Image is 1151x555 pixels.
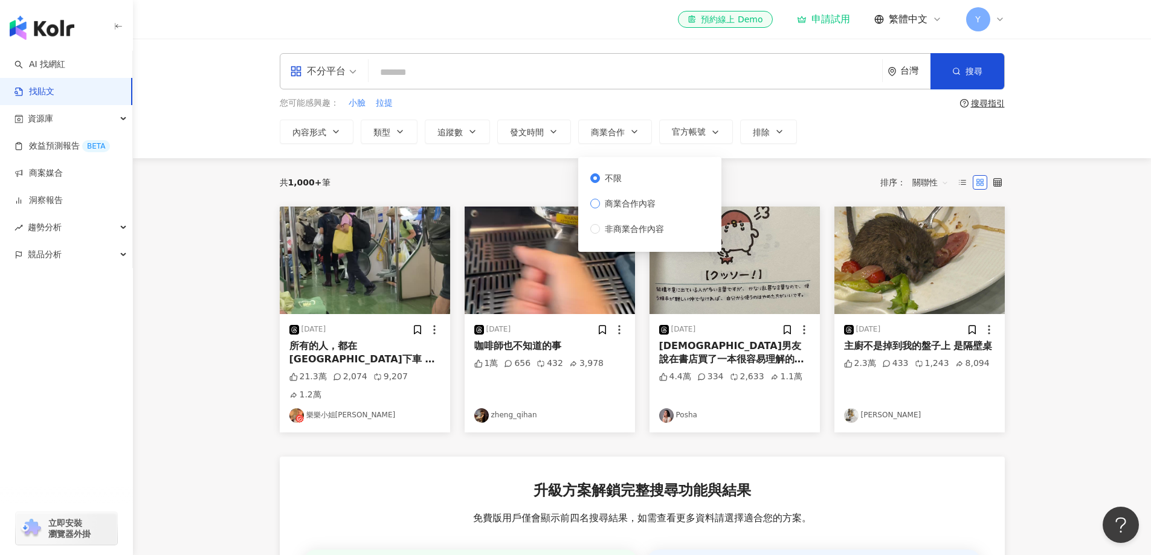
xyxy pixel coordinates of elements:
img: KOL Avatar [844,408,859,423]
span: 非商業合作內容 [600,222,669,236]
span: 小臉 [349,97,366,109]
img: KOL Avatar [659,408,674,423]
button: 小臉 [348,97,366,110]
span: 商業合作內容 [600,197,660,210]
img: KOL Avatar [289,408,304,423]
span: 類型 [373,127,390,137]
img: chrome extension [19,519,43,538]
div: [DEMOGRAPHIC_DATA]男友說在書店買了一本很容易理解的中文書 我只能說怎麼那麼的接地氣啦🤣🤣 [659,339,810,367]
button: 商業合作 [578,120,652,144]
span: 商業合作 [591,127,625,137]
img: post-image [465,207,635,314]
div: 1,243 [915,358,949,370]
div: 334 [697,371,724,383]
span: 不限 [600,172,627,185]
div: 2.3萬 [844,358,876,370]
img: post-image [834,207,1005,314]
span: 內容形式 [292,127,326,137]
span: 1,000+ [288,178,322,187]
div: [DATE] [671,324,696,335]
span: 免費版用戶僅會顯示前四名搜尋結果，如需查看更多資料請選擇適合您的方案。 [473,512,811,525]
a: 商案媒合 [15,167,63,179]
img: post-image [650,207,820,314]
div: 1萬 [474,358,498,370]
div: 2,633 [730,371,764,383]
div: [DATE] [301,324,326,335]
span: rise [15,223,23,232]
div: 1.2萬 [289,389,321,401]
a: searchAI 找網紅 [15,59,65,71]
div: 排序： [880,173,955,192]
button: 發文時間 [497,120,571,144]
div: 2,074 [333,371,367,383]
a: 找貼文 [15,86,54,98]
a: 預約線上 Demo [678,11,772,28]
div: 台灣 [900,66,930,76]
div: 共 筆 [280,178,330,187]
a: chrome extension立即安裝 瀏覽器外掛 [16,512,117,545]
span: 您可能感興趣： [280,97,339,109]
img: logo [10,16,74,40]
a: 申請試用 [797,13,850,25]
div: 預約線上 Demo [688,13,762,25]
span: appstore [290,65,302,77]
a: KOL AvatarPosha [659,408,810,423]
span: 排除 [753,127,770,137]
button: 拉提 [375,97,393,110]
span: 官方帳號 [672,127,706,136]
span: Y [975,13,981,26]
div: 433 [882,358,909,370]
div: 656 [504,358,530,370]
button: 追蹤數 [425,120,490,144]
button: 搜尋 [930,53,1004,89]
div: 8,094 [955,358,990,370]
span: 關聯性 [912,173,949,192]
span: 拉提 [376,97,393,109]
div: 432 [537,358,563,370]
iframe: Help Scout Beacon - Open [1103,507,1139,543]
span: 競品分析 [28,241,62,268]
a: 效益預測報告BETA [15,140,110,152]
span: 搜尋 [966,66,982,76]
span: question-circle [960,99,969,107]
button: 排除 [740,120,797,144]
div: 3,978 [569,358,604,370]
a: KOL Avatarzheng_qihan [474,408,625,423]
img: KOL Avatar [474,408,489,423]
a: 洞察報告 [15,194,63,207]
button: 內容形式 [280,120,353,144]
span: 升級方案解鎖完整搜尋功能與結果 [534,481,751,501]
span: environment [888,67,897,76]
div: 9,207 [373,371,408,383]
button: 官方帳號 [659,120,733,144]
span: 資源庫 [28,105,53,132]
div: 4.4萬 [659,371,691,383]
button: 類型 [361,120,418,144]
div: 所有的人，都在[GEOGRAPHIC_DATA]下車 這個畫面太感動 [289,339,440,367]
div: 主廚不是掉到我的盤子上 是隔壁桌 [844,339,995,353]
img: post-image [280,207,450,314]
div: 1.1萬 [770,371,802,383]
div: 21.3萬 [289,371,327,383]
span: 繁體中文 [889,13,927,26]
div: [DATE] [486,324,511,335]
span: 立即安裝 瀏覽器外掛 [48,518,91,539]
a: KOL Avatar樂樂小姐[PERSON_NAME] [289,408,440,423]
span: 追蹤數 [437,127,463,137]
div: [DATE] [856,324,881,335]
span: 趨勢分析 [28,214,62,241]
span: 發文時間 [510,127,544,137]
a: KOL Avatar[PERSON_NAME] [844,408,995,423]
div: 不分平台 [290,62,346,81]
div: 搜尋指引 [971,98,1005,108]
div: 咖啡師也不知道的事 [474,339,625,353]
